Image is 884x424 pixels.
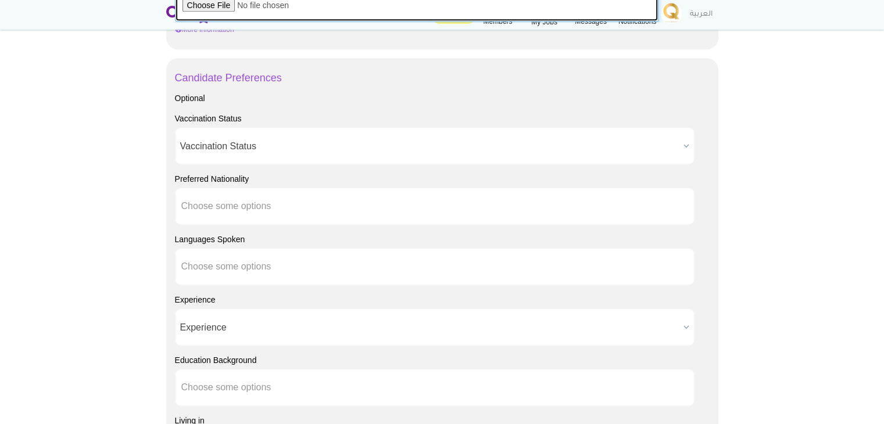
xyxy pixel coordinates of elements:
[175,26,234,34] a: More information
[175,294,216,306] label: Experience
[618,16,656,27] span: Notifications
[531,16,557,28] span: My Jobs
[175,113,242,124] label: Vaccination Status
[166,6,242,23] img: Home
[69,16,173,24] strong: Arabic, Russian, and English
[180,128,679,165] span: Vaccination Status
[175,173,249,185] label: Preferred Nationality
[175,92,710,104] div: Optional
[35,34,516,46] p: Excellent communication and interpersonal skills.
[483,16,512,27] span: Members
[175,233,245,245] label: Languages Spoken
[35,15,516,27] p: Fluency in (both spoken and written).
[684,3,718,26] a: العربية
[35,53,516,66] p: Professional appearance and positive attitude.
[175,354,257,366] label: Education Background
[35,93,516,105] p: Flexible schedule, including evenings, weekends, and holidays.
[175,72,282,84] a: Candidate Preferences
[575,16,607,27] span: Messages
[180,309,679,346] span: Experience
[35,73,516,85] p: Ability to work in a fast-paced environment with strong organizational skills.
